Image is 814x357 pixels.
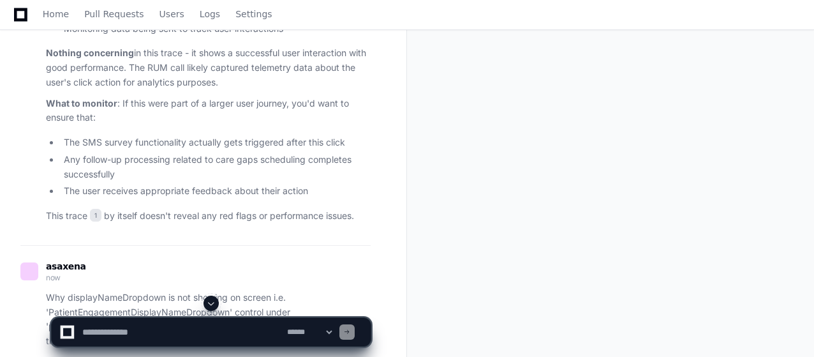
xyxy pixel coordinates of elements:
span: Home [43,10,69,18]
p: Why displayNameDropdown is not showing on screen i.e. 'PatientEngagementDisplayNameDropdown' cont... [46,291,371,349]
span: Users [159,10,184,18]
span: Settings [235,10,272,18]
strong: What to monitor [46,98,117,109]
li: Any follow-up processing related to care gaps scheduling completes successfully [60,153,371,182]
li: The SMS survey functionality actually gets triggered after this click [60,135,371,150]
strong: Nothing concerning [46,47,134,58]
p: This trace by itself doesn't reveal any red flags or performance issues. [46,209,371,224]
span: asaxena [46,261,86,271]
span: 1 [90,209,101,222]
span: Pull Requests [84,10,144,18]
li: The user receives appropriate feedback about their action [60,184,371,199]
span: now [46,273,61,282]
span: Logs [200,10,220,18]
p: in this trace - it shows a successful user interaction with good performance. The RUM call likely... [46,46,371,89]
p: : If this were part of a larger user journey, you'd want to ensure that: [46,96,371,126]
